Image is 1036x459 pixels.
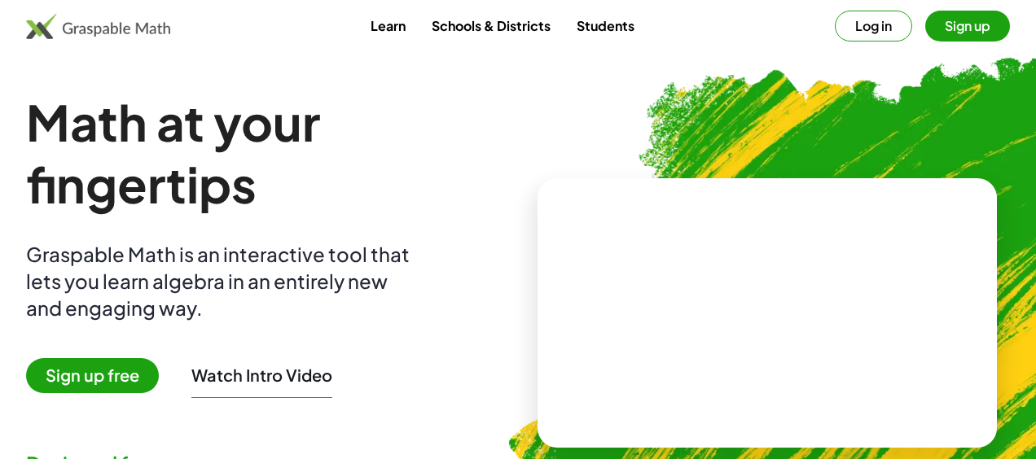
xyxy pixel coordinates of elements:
button: Log in [835,11,912,42]
div: Graspable Math is an interactive tool that lets you learn algebra in an entirely new and engaging... [26,241,417,321]
a: Students [564,11,647,41]
a: Learn [358,11,419,41]
span: Sign up free [26,358,159,393]
a: Schools & Districts [419,11,564,41]
h1: Math at your fingertips [26,91,511,215]
button: Sign up [925,11,1010,42]
video: What is this? This is dynamic math notation. Dynamic math notation plays a central role in how Gr... [645,251,889,374]
button: Watch Intro Video [191,365,332,386]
